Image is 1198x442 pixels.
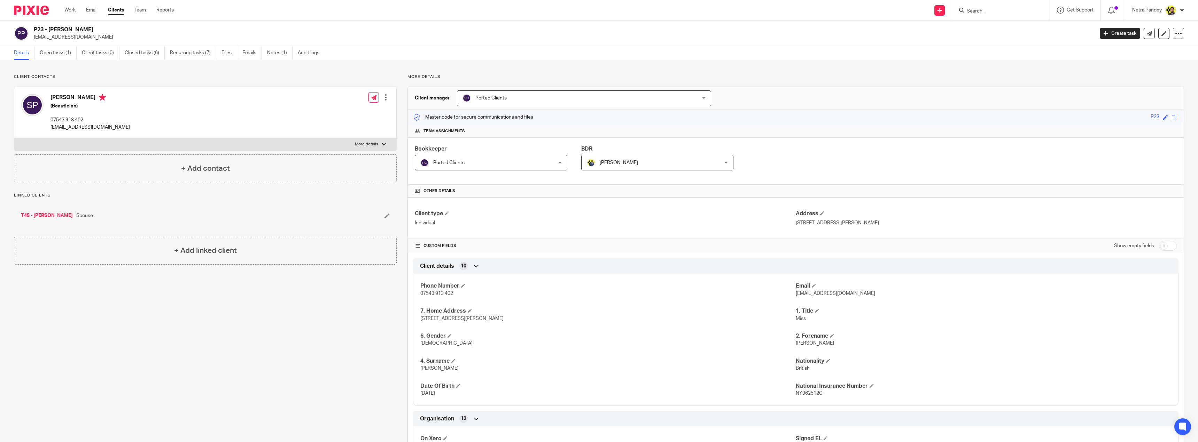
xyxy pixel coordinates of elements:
h4: Address [796,210,1177,217]
p: Client contacts [14,74,397,80]
span: 12 [461,415,466,422]
img: svg%3E [21,94,44,116]
p: 07543 913 402 [50,116,130,123]
h4: 4. Surname [420,357,796,365]
a: Files [221,46,237,60]
h2: P23 - [PERSON_NAME] [34,26,878,33]
span: [EMAIL_ADDRESS][DOMAIN_NAME] [796,291,875,296]
a: Emails [242,46,262,60]
span: 07543 913 402 [420,291,453,296]
h4: Email [796,282,1171,290]
a: Open tasks (1) [40,46,77,60]
h4: CUSTOM FIELDS [415,243,796,249]
span: Spouse [76,212,93,219]
a: Create task [1100,28,1140,39]
span: [PERSON_NAME] [420,366,459,371]
span: Client details [420,263,454,270]
p: More details [407,74,1184,80]
h4: 2. Forename [796,332,1171,340]
span: NY962512C [796,391,823,396]
a: Clients [108,7,124,14]
span: Other details [423,188,455,194]
span: British [796,366,810,371]
p: More details [355,142,378,147]
h4: 1. Title [796,307,1171,315]
span: [PERSON_NAME] [600,160,638,165]
span: Organisation [420,415,454,423]
img: Pixie [14,6,49,15]
label: Show empty fields [1114,242,1154,249]
img: svg%3E [462,94,471,102]
h4: 7. Home Address [420,307,796,315]
span: [DEMOGRAPHIC_DATA] [420,341,473,346]
span: Miss [796,316,806,321]
span: [PERSON_NAME] [796,341,834,346]
span: Ported Clients [433,160,465,165]
p: [EMAIL_ADDRESS][DOMAIN_NAME] [34,34,1089,41]
h4: Phone Number [420,282,796,290]
a: T45 - [PERSON_NAME] [21,212,73,219]
a: Work [64,7,76,14]
img: Dennis-Starbridge.jpg [587,159,595,167]
p: Linked clients [14,193,397,198]
div: P23 [1151,113,1159,121]
h4: + Add linked client [174,245,237,256]
span: [DATE] [420,391,435,396]
p: [EMAIL_ADDRESS][DOMAIN_NAME] [50,124,130,131]
p: [STREET_ADDRESS][PERSON_NAME] [796,219,1177,226]
h4: [PERSON_NAME] [50,94,130,103]
h4: Nationality [796,357,1171,365]
h5: (Beautician) [50,103,130,110]
h4: Client type [415,210,796,217]
p: Netra Pandey [1132,7,1162,14]
input: Search [966,8,1029,15]
a: Notes (1) [267,46,293,60]
p: Individual [415,219,796,226]
img: svg%3E [420,159,429,167]
span: Bookkeeper [415,146,447,152]
a: Email [86,7,98,14]
img: svg%3E [14,26,29,41]
img: Netra-New-Starbridge-Yellow.jpg [1165,5,1176,16]
h4: National Insurance Number [796,383,1171,390]
span: BDR [581,146,592,152]
h3: Client manager [415,95,450,102]
i: Primary [99,94,106,101]
span: Get Support [1067,8,1094,13]
span: 10 [461,263,466,270]
p: Master code for secure communications and files [413,114,533,121]
span: [STREET_ADDRESS][PERSON_NAME] [420,316,504,321]
span: Team assignments [423,128,465,134]
a: Details [14,46,34,60]
span: Ported Clients [475,96,507,101]
h4: + Add contact [181,163,230,174]
a: Reports [156,7,174,14]
h4: Date Of Birth [420,383,796,390]
a: Audit logs [298,46,325,60]
a: Client tasks (0) [82,46,119,60]
a: Closed tasks (6) [125,46,165,60]
h4: 6. Gender [420,332,796,340]
a: Team [134,7,146,14]
a: Recurring tasks (7) [170,46,216,60]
